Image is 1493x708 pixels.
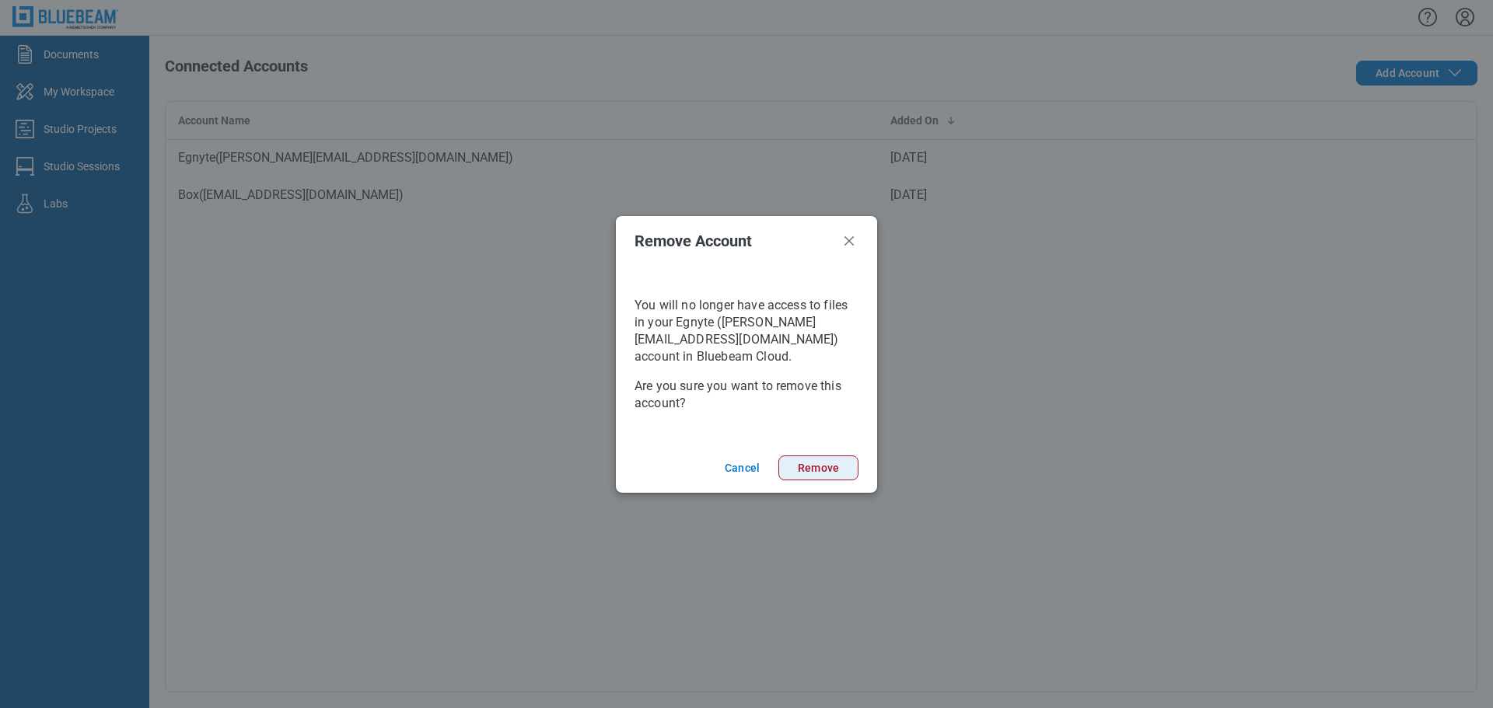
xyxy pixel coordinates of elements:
button: Close [840,232,858,250]
button: Cancel [719,455,766,480]
button: Remove [778,455,858,480]
h2: Remove Account [635,232,834,249]
p: You will no longer have access to files in your Egnyte ([PERSON_NAME][EMAIL_ADDRESS][DOMAIN_NAME]... [635,297,858,365]
p: Are you sure you want to remove this account? [635,378,858,412]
